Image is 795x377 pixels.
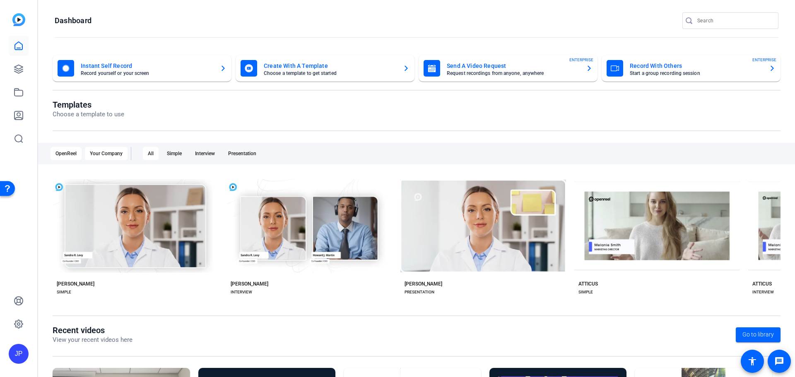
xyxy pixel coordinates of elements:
[236,55,414,82] button: Create With A TemplateChoose a template to get started
[578,289,593,295] div: SIMPLE
[602,55,781,82] button: Record With OthersStart a group recording sessionENTERPRISE
[742,330,774,339] span: Go to library
[697,16,772,26] input: Search
[747,356,757,366] mat-icon: accessibility
[57,281,94,287] div: [PERSON_NAME]
[405,281,442,287] div: [PERSON_NAME]
[81,61,213,71] mat-card-title: Instant Self Record
[57,289,71,295] div: SIMPLE
[81,71,213,76] mat-card-subtitle: Record yourself or your screen
[143,147,159,160] div: All
[419,55,597,82] button: Send A Video RequestRequest recordings from anyone, anywhereENTERPRISE
[736,327,781,342] a: Go to library
[9,344,29,364] div: JP
[405,289,434,295] div: PRESENTATION
[231,281,268,287] div: [PERSON_NAME]
[53,110,124,119] p: Choose a template to use
[578,281,598,287] div: ATTICUS
[231,289,252,295] div: INTERVIEW
[162,147,187,160] div: Simple
[85,147,128,160] div: Your Company
[752,57,776,63] span: ENTERPRISE
[752,289,774,295] div: INTERVIEW
[264,61,396,71] mat-card-title: Create With A Template
[190,147,220,160] div: Interview
[12,13,25,26] img: blue-gradient.svg
[51,147,82,160] div: OpenReel
[264,71,396,76] mat-card-subtitle: Choose a template to get started
[53,325,132,335] h1: Recent videos
[53,100,124,110] h1: Templates
[53,335,132,345] p: View your recent videos here
[447,61,579,71] mat-card-title: Send A Video Request
[630,61,762,71] mat-card-title: Record With Others
[223,147,261,160] div: Presentation
[752,281,772,287] div: ATTICUS
[447,71,579,76] mat-card-subtitle: Request recordings from anyone, anywhere
[53,55,231,82] button: Instant Self RecordRecord yourself or your screen
[630,71,762,76] mat-card-subtitle: Start a group recording session
[55,16,92,26] h1: Dashboard
[569,57,593,63] span: ENTERPRISE
[774,356,784,366] mat-icon: message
